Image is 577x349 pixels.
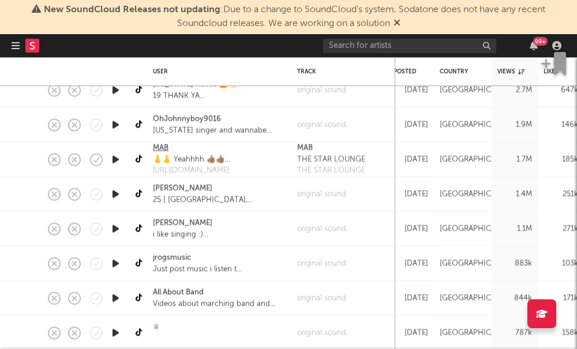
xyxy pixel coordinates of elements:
div: 99 + [533,37,548,46]
a: original sound [297,84,346,96]
a: original sound [297,188,346,200]
span: : Due to a change to SoundCloud's system, Sodatone does not have any recent Soundcloud releases. ... [44,5,545,28]
a: MABTHE STAR LOUNGE [297,142,365,165]
div: [DATE] [394,291,428,305]
div: 787k [497,326,532,340]
a: original sound [297,327,346,339]
a: THE STAR LOUNGE [297,165,365,176]
div: THE STAR LOUNGE [297,154,365,165]
a: original sound [297,292,346,304]
div: [GEOGRAPHIC_DATA] [440,118,518,132]
div: [DATE] [394,153,428,166]
div: MAB [297,142,365,154]
div: Country [440,68,480,75]
a: original sound [297,258,346,269]
div: [GEOGRAPHIC_DATA] [440,222,518,236]
a: MAB [153,142,168,154]
a: jrogsmusic [153,252,191,263]
div: 👃👃 Yeahhhh 👍🏽👍🏽 STREAM 'THE STAR LOUNGE' HERE: ⬇️⬇️⬇️⬇️⬇️⬇️⬇️⬇️⬇️⬇️ [153,154,278,165]
div: [DATE] [394,187,428,201]
span: Dismiss [394,19,400,28]
a: original sound [297,119,346,131]
div: [GEOGRAPHIC_DATA] [440,83,518,97]
div: Just post music i listen too Thank You For Watching [153,263,246,275]
div: 1.1M [497,222,532,236]
div: [DATE] [394,118,428,132]
div: [GEOGRAPHIC_DATA] [440,291,518,305]
div: 25 | [GEOGRAPHIC_DATA], [GEOGRAPHIC_DATA] Lifestyle | Puppy | Travel 💌[EMAIL_ADDRESS][DOMAIN_NAME] [153,194,286,206]
div: 1.4M [497,187,532,201]
div: [DATE] [394,83,428,97]
a: ♕ [153,321,160,333]
div: 1.7M [497,153,532,166]
span: New SoundCloud Releases not updating [44,5,220,14]
a: original sound [297,223,346,235]
div: 844k [497,291,532,305]
div: Posted [394,68,422,75]
div: [GEOGRAPHIC_DATA] [440,326,518,340]
div: [GEOGRAPHIC_DATA] [440,187,518,201]
a: [PERSON_NAME] [153,217,212,229]
div: Views [497,68,524,75]
div: [US_STATE] singer and wannabe voice actor. I take requests from new followers. [153,125,286,136]
div: 1.9M [497,118,532,132]
button: 99+ [530,41,538,50]
div: 19 THANK YA 💛SU🩵 [153,90,237,102]
div: [GEOGRAPHIC_DATA] [440,153,518,166]
a: [URL][DOMAIN_NAME] [153,165,278,176]
div: User [153,68,280,75]
div: [GEOGRAPHIC_DATA] [440,257,518,270]
div: [DATE] [394,257,428,270]
a: All About Band [153,287,204,298]
a: [PERSON_NAME] [153,183,212,194]
div: [DATE] [394,326,428,340]
div: 883k [497,257,532,270]
div: i like singing :) ig: jaeenniieee [153,229,212,240]
input: Search for artists [323,39,496,53]
div: Videos about marching band and concert band. [153,298,286,310]
div: Track [297,68,384,75]
a: OhJohnnyboy9016 [153,113,221,125]
div: [DATE] [394,222,428,236]
div: 2.7M [497,83,532,97]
